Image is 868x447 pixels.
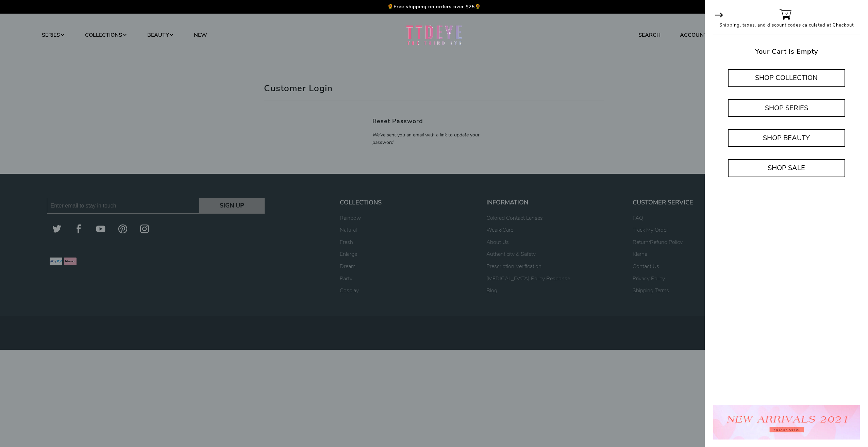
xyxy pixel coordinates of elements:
a: Series [42,29,65,42]
p: Your Cart is Empty [713,38,860,57]
a: Collections [85,29,128,42]
a: New [194,29,207,42]
span: 0 [785,10,788,17]
a: Account [680,29,707,42]
a: Search [638,29,661,42]
a: Shop Collection [755,73,818,82]
a: Shop Series [765,103,808,113]
a: Shop Sale [768,163,805,172]
img: 2021.04.22_-_cart_new_arrivals.jpg [713,405,860,440]
p: 🌻Free shipping on orders over $25🌻 [387,3,481,10]
p: Shipping, taxes, and discount codes calculated at Checkout [713,22,860,29]
a: Beauty [147,29,174,42]
a: Shop Beauty [763,133,810,143]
